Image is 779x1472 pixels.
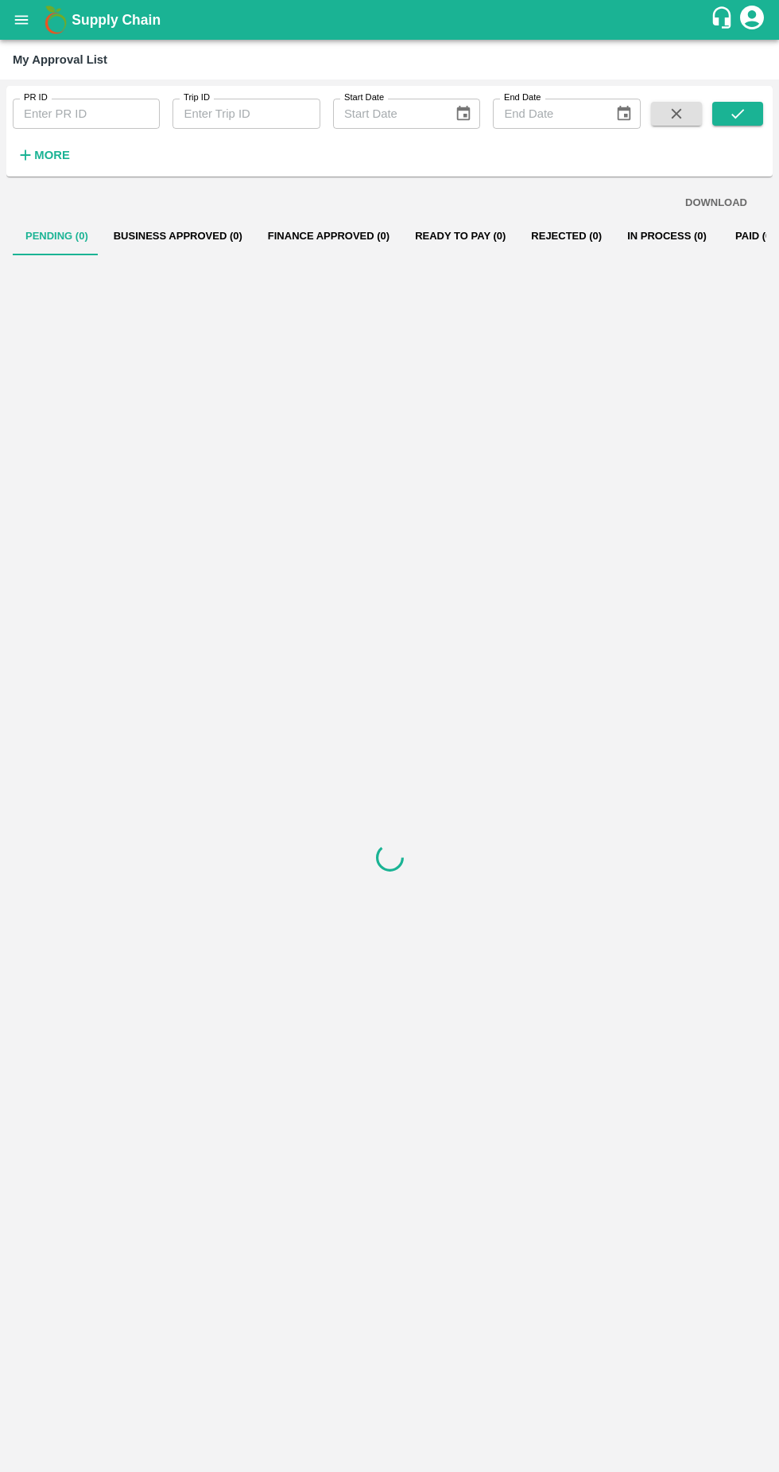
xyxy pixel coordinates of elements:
[3,2,40,38] button: open drawer
[172,99,320,129] input: Enter Trip ID
[710,6,738,34] div: customer-support
[614,217,719,255] button: In Process (0)
[679,189,754,217] button: DOWNLOAD
[13,142,74,169] button: More
[101,217,255,255] button: Business Approved (0)
[738,3,766,37] div: account of current user
[13,99,160,129] input: Enter PR ID
[333,99,442,129] input: Start Date
[609,99,639,129] button: Choose date
[72,9,710,31] a: Supply Chain
[72,12,161,28] b: Supply Chain
[402,217,518,255] button: Ready To Pay (0)
[184,91,210,104] label: Trip ID
[448,99,479,129] button: Choose date
[13,217,101,255] button: Pending (0)
[504,91,541,104] label: End Date
[493,99,602,129] input: End Date
[40,4,72,36] img: logo
[344,91,384,104] label: Start Date
[24,91,48,104] label: PR ID
[255,217,402,255] button: Finance Approved (0)
[13,49,107,70] div: My Approval List
[518,217,614,255] button: Rejected (0)
[34,149,70,161] strong: More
